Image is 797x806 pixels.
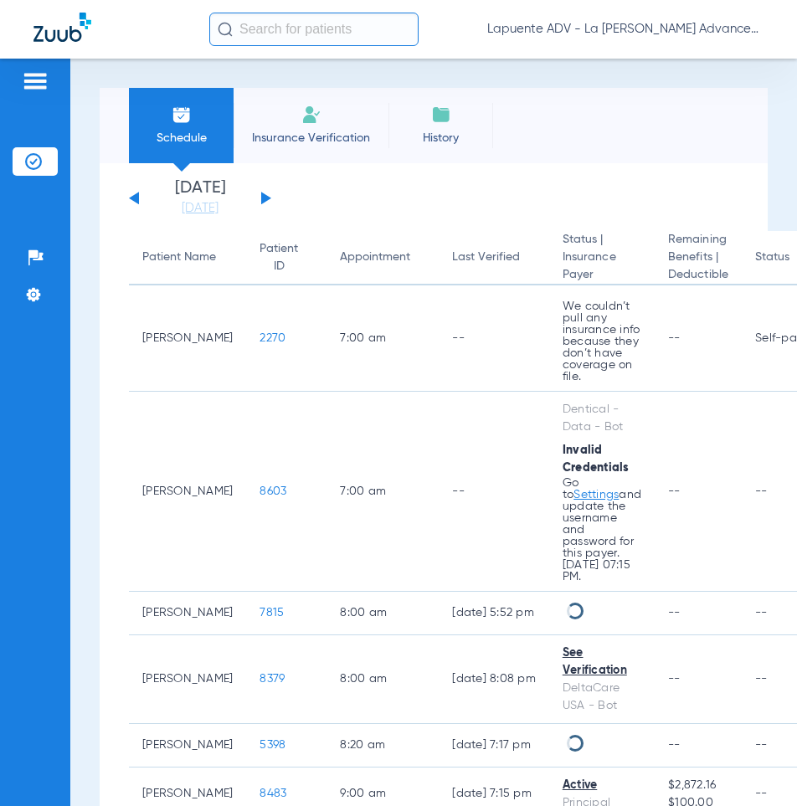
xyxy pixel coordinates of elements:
[563,680,641,715] div: DeltaCare USA - Bot
[668,266,728,284] span: Deductible
[142,249,216,266] div: Patient Name
[668,332,681,344] span: --
[439,392,549,592] td: --
[129,592,246,635] td: [PERSON_NAME]
[209,13,419,46] input: Search for patients
[33,13,91,42] img: Zuub Logo
[563,249,641,284] span: Insurance Payer
[668,777,728,794] span: $2,872.16
[439,724,549,767] td: [DATE] 7:17 PM
[573,489,619,501] a: Settings
[439,635,549,724] td: [DATE] 8:08 PM
[172,105,192,125] img: Schedule
[327,285,439,392] td: 7:00 AM
[431,105,451,125] img: History
[439,285,549,392] td: --
[563,444,630,474] span: Invalid Credentials
[549,231,655,285] th: Status |
[327,592,439,635] td: 8:00 AM
[142,249,233,266] div: Patient Name
[327,392,439,592] td: 7:00 AM
[563,644,641,680] div: See Verification
[668,739,681,751] span: --
[129,285,246,392] td: [PERSON_NAME]
[439,592,549,635] td: [DATE] 5:52 PM
[563,477,641,583] p: Go to and update the username and password for this payer. [DATE] 07:15 PM.
[260,739,285,751] span: 5398
[668,485,681,497] span: --
[401,130,481,146] span: History
[487,21,764,38] span: Lapuente ADV - La [PERSON_NAME] Advanced Dentistry
[563,300,641,382] p: We couldn’t pull any insurance info because they don’t have coverage on file.
[260,673,285,685] span: 8379
[129,392,246,592] td: [PERSON_NAME]
[301,105,321,125] img: Manual Insurance Verification
[668,607,681,619] span: --
[260,240,298,275] div: Patient ID
[260,607,284,619] span: 7815
[246,130,376,146] span: Insurance Verification
[141,130,221,146] span: Schedule
[668,673,681,685] span: --
[22,71,49,91] img: hamburger-icon
[563,401,641,436] div: Dentical - Data - Bot
[655,231,742,285] th: Remaining Benefits |
[452,249,520,266] div: Last Verified
[129,724,246,767] td: [PERSON_NAME]
[150,200,250,217] a: [DATE]
[563,777,641,794] div: Active
[129,635,246,724] td: [PERSON_NAME]
[260,240,313,275] div: Patient ID
[452,249,536,266] div: Last Verified
[260,788,286,799] span: 8483
[150,180,250,217] li: [DATE]
[340,249,425,266] div: Appointment
[260,332,285,344] span: 2270
[327,724,439,767] td: 8:20 AM
[327,635,439,724] td: 8:00 AM
[340,249,410,266] div: Appointment
[260,485,286,497] span: 8603
[218,22,233,37] img: Search Icon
